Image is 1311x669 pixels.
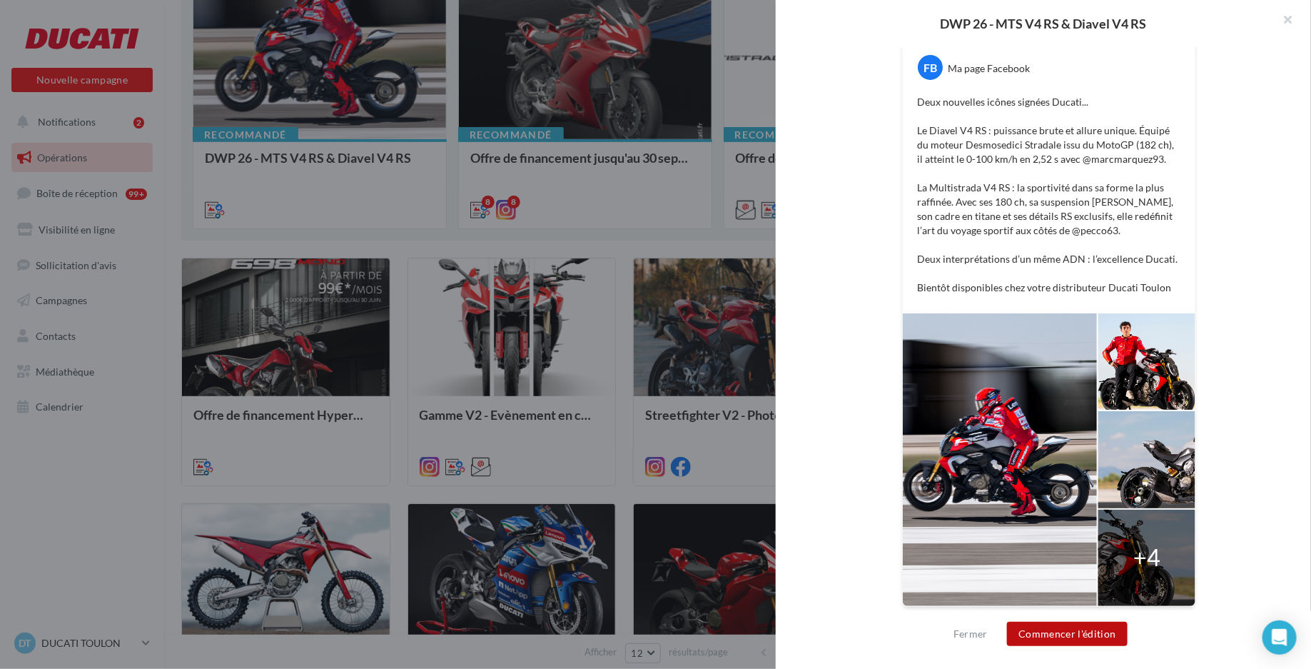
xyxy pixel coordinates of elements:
[918,55,943,80] div: FB
[1262,620,1297,655] div: Open Intercom Messenger
[1133,541,1160,574] div: +4
[948,625,993,643] button: Fermer
[902,607,1196,625] div: La prévisualisation est non-contractuelle
[1007,622,1128,646] button: Commencer l'édition
[917,95,1181,295] p: Deux nouvelles icônes signées Ducati... Le Diavel V4 RS : puissance brute et allure unique. Équip...
[948,61,1030,76] div: Ma page Facebook
[799,17,1288,30] div: DWP 26 - MTS V4 RS & Diavel V4 RS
